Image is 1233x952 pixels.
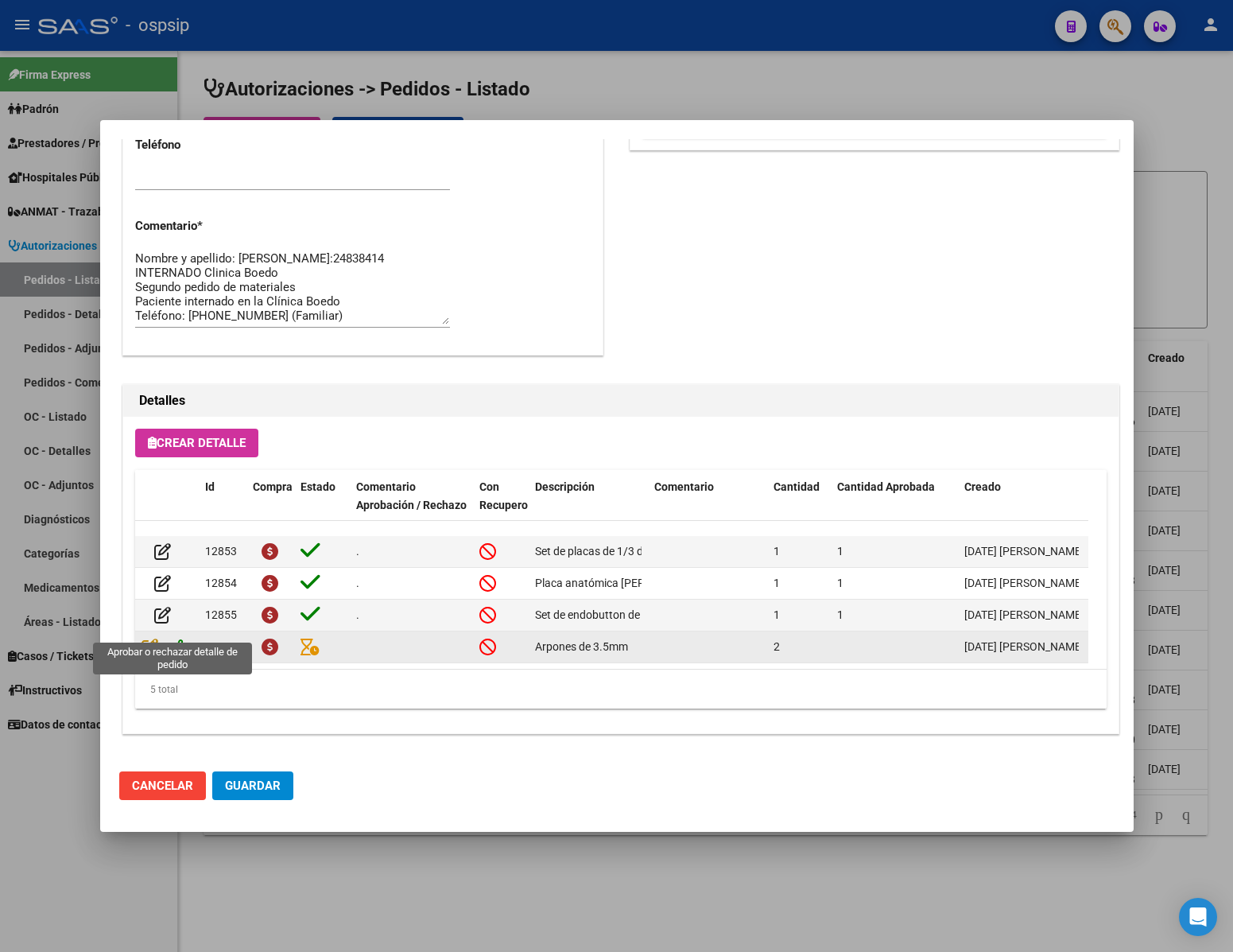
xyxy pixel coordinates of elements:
[294,470,350,540] datatable-header-cell: Estado
[356,480,467,511] span: Comentario Aprobación / Rechazo
[212,771,293,800] button: Guardar
[1179,898,1217,936] div: Open Intercom Messenger
[356,577,359,589] span: .
[253,480,293,493] span: Compra
[473,470,529,540] datatable-header-cell: Con Recupero
[479,480,528,511] span: Con Recupero
[837,545,843,558] span: 1
[148,436,246,450] span: Crear Detalle
[654,480,714,493] span: Comentario
[774,545,780,558] span: 1
[774,480,820,493] span: Cantidad
[964,608,1084,621] span: [DATE] [PERSON_NAME]
[774,640,780,653] span: 2
[225,779,281,793] span: Guardar
[135,136,272,154] p: Teléfono
[350,470,473,540] datatable-header-cell: Comentario Aprobación / Rechazo
[205,640,237,653] span: 12856
[535,640,628,653] span: Arpones de 3.5mm
[246,470,294,540] datatable-header-cell: Compra
[132,779,193,793] span: Cancelar
[831,470,958,540] datatable-header-cell: Cantidad Aprobada
[205,480,215,493] span: Id
[964,640,1084,653] span: [DATE] [PERSON_NAME]
[356,545,359,558] span: .
[837,577,843,589] span: 1
[648,470,767,540] datatable-header-cell: Comentario
[535,577,1011,589] span: Placa anatómica [PERSON_NAME][MEDICAL_DATA] distal a usar una distales de 2.7mm opcional
[964,480,1001,493] span: Creado
[139,391,1103,410] h2: Detalles
[774,577,780,589] span: 1
[205,577,237,589] span: 12854
[535,608,781,621] span: Set de endobutton de [MEDICAL_DATA] a usar una
[767,470,831,540] datatable-header-cell: Cantidad
[529,470,648,540] datatable-header-cell: Descripción
[135,217,272,235] p: Comentario
[205,545,237,558] span: 12853
[837,480,935,493] span: Cantidad Aprobada
[135,670,1107,709] div: 5 total
[535,480,595,493] span: Descripción
[356,608,359,621] span: .
[837,608,843,621] span: 1
[774,608,780,621] span: 1
[964,577,1084,589] span: [DATE] [PERSON_NAME]
[964,545,1084,558] span: [DATE] [PERSON_NAME]
[535,545,808,558] span: Set de placas de 1/3 de tubo todas las medidas a usar 1
[205,608,237,621] span: 12855
[199,470,246,540] datatable-header-cell: Id
[119,771,206,800] button: Cancelar
[958,470,1085,540] datatable-header-cell: Creado
[135,429,258,457] button: Crear Detalle
[300,480,335,493] span: Estado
